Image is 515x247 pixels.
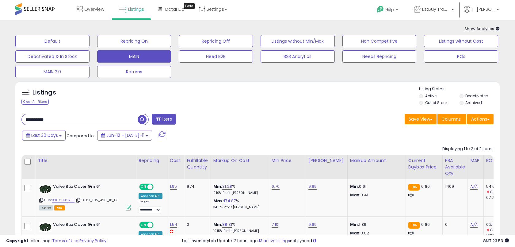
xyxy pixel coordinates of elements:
[308,222,317,228] a: 9.99
[139,193,162,199] div: Amazon AI *
[213,191,264,195] p: 9.10% Profit [PERSON_NAME]
[342,35,417,47] button: Non Competitive
[97,130,152,141] button: Jun-12 - [DATE]-11
[52,238,78,244] a: Terms of Use
[372,1,404,20] a: Help
[153,184,162,190] span: OFF
[97,35,171,47] button: Repricing On
[467,114,494,124] button: Actions
[179,50,253,63] button: Need B2B
[422,6,450,12] span: EstBuy Trading
[272,183,280,190] a: 6.70
[464,6,499,20] a: Hi [PERSON_NAME]
[31,132,58,138] span: Last 30 Days
[211,155,269,179] th: The percentage added to the cost of goods (COGS) that forms the calculator for Min & Max prices.
[465,93,488,98] label: Deactivated
[424,50,498,63] button: POs
[472,6,495,12] span: Hi [PERSON_NAME]
[421,222,430,227] span: 6.86
[350,222,401,227] p: 1.36
[54,205,65,210] span: FBA
[6,238,106,244] div: seller snap | |
[350,230,401,236] p: 3.82
[350,157,403,164] div: Markup Amount
[213,157,266,164] div: Markup on Cost
[445,222,463,227] div: 0
[222,183,232,190] a: 31.28
[187,222,206,227] div: 0
[350,184,401,189] p: 0.61
[32,88,56,97] h5: Listings
[437,114,466,124] button: Columns
[6,238,29,244] strong: Copyright
[424,35,498,47] button: Listings without Cost
[350,230,361,236] strong: Max:
[308,157,345,164] div: [PERSON_NAME]
[470,222,478,228] a: N/A
[79,238,106,244] a: Privacy Policy
[170,183,177,190] a: 1.95
[53,184,128,191] b: Valve Box Cover Grn 6"
[213,229,264,233] p: 19.15% Profit [PERSON_NAME]
[184,3,195,9] div: Tooltip anchor
[39,184,131,210] div: ASIN:
[106,132,144,138] span: Jun-12 - [DATE]-11
[261,35,335,47] button: Listings without Min/Max
[350,222,359,227] strong: Min:
[182,238,509,244] div: Last InventoryLab Update: 2 hours ago, not synced.
[350,183,359,189] strong: Min:
[483,238,509,244] span: 2025-08-11 23:53 GMT
[408,222,420,229] small: FBA
[187,184,206,189] div: 974
[486,233,511,238] div: 100%
[39,205,53,210] span: All listings currently available for purchase on Amazon
[21,99,49,105] div: Clear All Filters
[425,100,448,105] label: Out of Stock
[486,157,509,164] div: ROI
[350,192,361,198] strong: Max:
[140,184,147,190] span: ON
[84,6,104,12] span: Overview
[442,146,494,152] div: Displaying 1 to 2 of 2 items
[15,66,90,78] button: MAIN 2.0
[441,116,461,122] span: Columns
[139,231,162,237] div: Amazon AI *
[75,198,119,203] span: | SKU: J_195_420_1P_DS
[272,222,279,228] a: 7.10
[179,35,253,47] button: Repricing Off
[470,183,478,190] a: N/A
[342,50,417,63] button: Needs Repricing
[490,190,507,195] small: (-20.21%)
[139,157,165,164] div: Repricing
[38,157,133,164] div: Title
[53,222,128,229] b: Valve Box Cover Grn 6"
[272,157,303,164] div: Min Price
[213,183,223,189] b: Min:
[213,184,264,195] div: %
[97,66,171,78] button: Returns
[170,222,177,228] a: 1.54
[465,100,482,105] label: Archived
[165,6,185,12] span: DataHub
[308,183,317,190] a: 9.99
[419,86,499,92] p: Listing States:
[187,157,208,170] div: Fulfillable Quantity
[97,50,171,63] button: MAIN
[15,35,90,47] button: Default
[425,93,437,98] label: Active
[224,198,236,204] a: 174.87
[490,228,504,233] small: (-100%)
[470,157,481,164] div: MAP
[408,184,420,191] small: FBA
[259,238,290,244] a: 13 active listings
[15,50,90,63] button: Deactivated & In Stock
[350,192,401,198] p: 3.41
[170,157,182,164] div: Cost
[486,184,511,189] div: 54.09%
[408,157,440,170] div: Current Buybox Price
[421,183,430,189] span: 6.86
[213,198,264,210] div: %
[139,200,162,214] div: Preset:
[128,6,144,12] span: Listings
[39,222,51,232] img: 41muNkPtYqL._SL40_.jpg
